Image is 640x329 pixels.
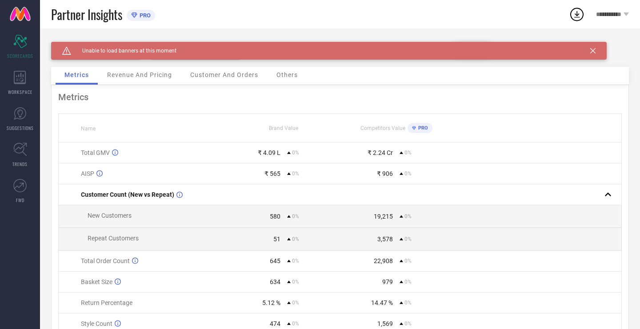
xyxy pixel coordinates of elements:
span: Metrics [64,71,89,78]
span: 0% [404,321,412,327]
div: 979 [382,278,393,285]
span: Competitors Value [360,125,405,131]
div: 580 [270,213,280,220]
span: New Customers [88,212,132,219]
div: 22,908 [374,257,393,264]
span: 0% [404,258,412,264]
span: SUGGESTIONS [7,125,34,131]
span: AISP [81,170,94,177]
span: Repeat Customers [88,235,139,242]
span: 0% [404,150,412,156]
span: 0% [292,258,299,264]
span: Unable to load banners at this moment [71,48,176,54]
div: 19,215 [374,213,393,220]
span: Total GMV [81,149,110,156]
span: 0% [292,279,299,285]
div: 634 [270,278,280,285]
div: ₹ 565 [264,170,280,177]
div: 51 [273,236,280,243]
span: 0% [404,213,412,219]
span: 0% [404,171,412,177]
span: Others [276,71,298,78]
div: ₹ 4.09 L [258,149,280,156]
div: 474 [270,320,280,327]
span: WORKSPACE [8,89,32,95]
span: SCORECARDS [7,53,33,59]
span: Style Count [81,320,112,327]
div: ₹ 2.24 Cr [368,149,393,156]
div: 14.47 % [371,299,393,306]
span: 0% [404,300,412,306]
span: 0% [292,171,299,177]
span: Basket Size [81,278,112,285]
div: 1,569 [377,320,393,327]
span: TRENDS [12,161,28,167]
span: Brand Value [269,125,298,131]
div: Metrics [58,92,622,102]
span: Partner Insights [51,5,122,24]
span: Customer Count (New vs Repeat) [81,191,174,198]
div: 3,578 [377,236,393,243]
span: 0% [292,236,299,242]
span: 0% [404,236,412,242]
div: Open download list [569,6,585,22]
div: 5.12 % [262,299,280,306]
span: PRO [137,12,151,19]
span: Revenue And Pricing [107,71,172,78]
span: Customer And Orders [190,71,258,78]
span: 0% [292,213,299,219]
span: Return Percentage [81,299,132,306]
div: Brand [51,42,140,48]
span: PRO [416,125,428,131]
span: 0% [292,150,299,156]
div: 645 [270,257,280,264]
span: Total Order Count [81,257,130,264]
span: 0% [404,279,412,285]
span: FWD [16,197,24,203]
span: 0% [292,300,299,306]
span: Name [81,126,96,132]
div: ₹ 906 [377,170,393,177]
span: 0% [292,321,299,327]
